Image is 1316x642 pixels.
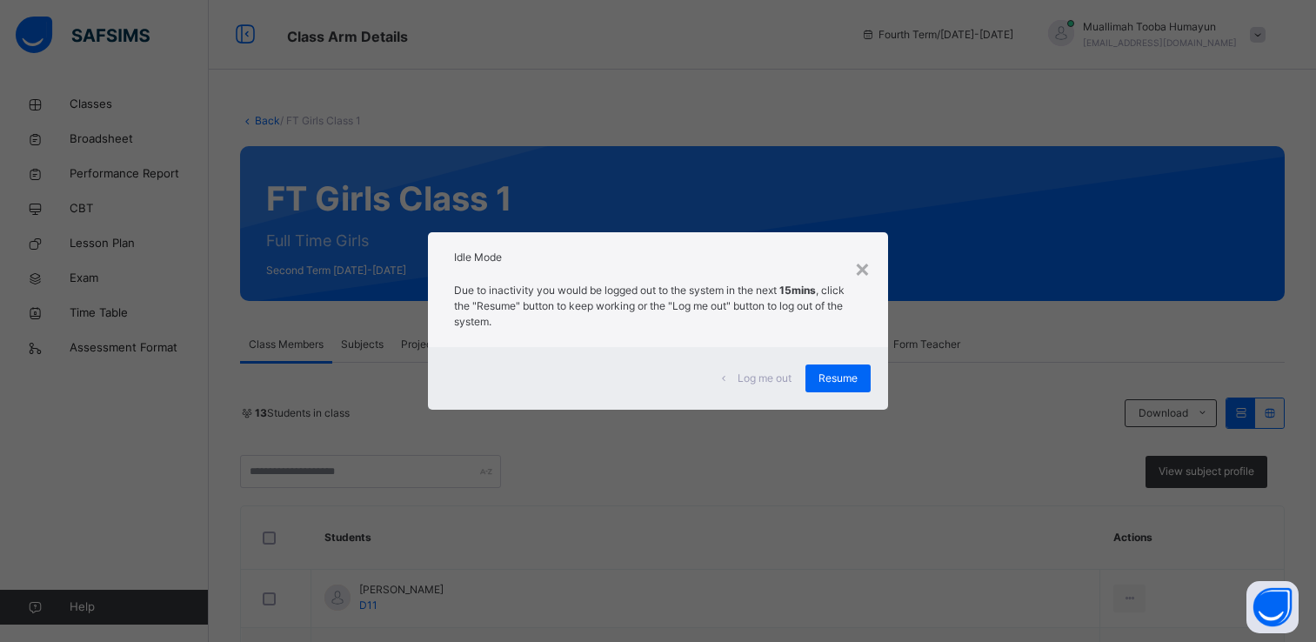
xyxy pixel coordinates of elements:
button: Open asap [1246,581,1299,633]
div: × [854,250,871,286]
span: Resume [818,371,858,386]
span: Log me out [738,371,792,386]
strong: 15mins [779,284,816,297]
h2: Idle Mode [454,250,863,265]
p: Due to inactivity you would be logged out to the system in the next , click the "Resume" button t... [454,283,863,330]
